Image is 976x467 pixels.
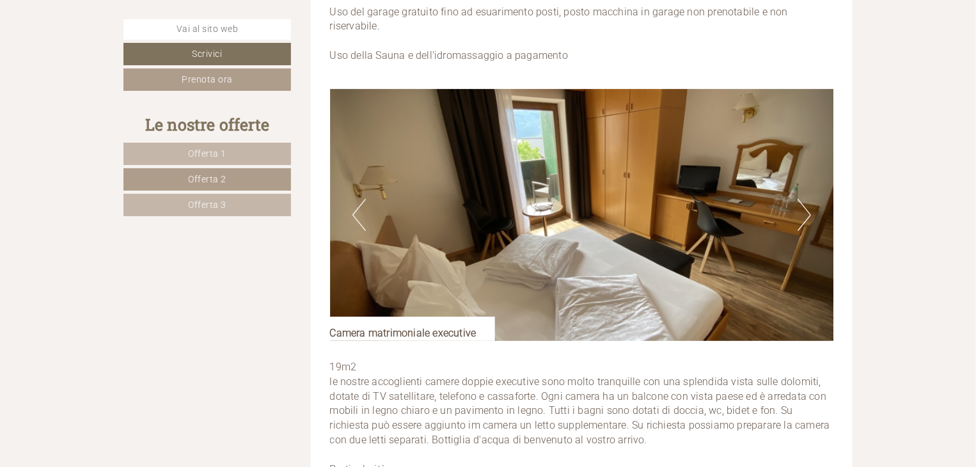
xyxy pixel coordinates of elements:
[10,35,204,74] div: Buon giorno, come possiamo aiutarla?
[123,43,291,65] a: Scrivici
[225,10,279,32] div: giovedì
[352,199,366,231] button: Previous
[188,200,226,210] span: Offerta 3
[123,113,291,136] div: Le nostre offerte
[20,38,198,48] div: Hotel Simpaty
[330,89,834,341] img: image
[188,174,226,184] span: Offerta 2
[798,199,811,231] button: Next
[330,317,496,341] div: Camera matrimoniale executive
[444,337,505,360] button: Invia
[123,19,291,40] a: Vai al sito web
[123,68,291,91] a: Prenota ora
[188,148,226,159] span: Offerta 1
[20,63,198,72] small: 12:10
